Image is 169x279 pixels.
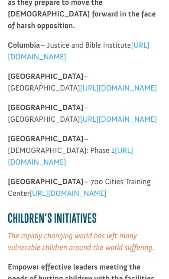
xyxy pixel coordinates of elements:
b: Children’s Initiatives [8,211,97,226]
img: US.png [10,25,16,31]
a: [URL][DOMAIN_NAME] [8,146,133,171]
span: – Justice and Bible Institute [8,40,131,50]
div: to [10,17,108,23]
button: Donate [111,13,147,28]
strong: [GEOGRAPHIC_DATA] [8,71,84,81]
strong: [GEOGRAPHIC_DATA] [8,134,84,143]
span: The rapidly changing world has left many vulnerable children around the world suffering. [8,231,154,252]
span: – [DEMOGRAPHIC_DATA]: Phase 1 [8,134,115,155]
strong: [GEOGRAPHIC_DATA] [8,103,84,112]
div: Jeremy&Faith G. donated $50 [10,9,108,16]
strong: Builders International [14,17,67,23]
strong: Columbia [8,40,40,50]
a: [URL][DOMAIN_NAME] [29,188,106,202]
a: [URL][DOMAIN_NAME] [80,83,157,97]
span: [URL][DOMAIN_NAME] [8,40,149,62]
a: [URL][DOMAIN_NAME] [80,114,157,128]
img: emoji thumbsUp [94,9,101,16]
span: [URL][DOMAIN_NAME] [29,188,106,198]
span: – [GEOGRAPHIC_DATA] [8,71,89,93]
span: – 700 Cities Training Center [8,177,150,198]
span: [URL][DOMAIN_NAME] [80,83,157,93]
span: [URL][DOMAIN_NAME] [80,114,157,124]
strong: [GEOGRAPHIC_DATA] [8,177,84,186]
span: Tulsa , [GEOGRAPHIC_DATA] [17,25,82,31]
span: – [GEOGRAPHIC_DATA] [8,103,89,124]
a: [URL][DOMAIN_NAME] [8,40,149,66]
button: Close dialog [149,13,163,27]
